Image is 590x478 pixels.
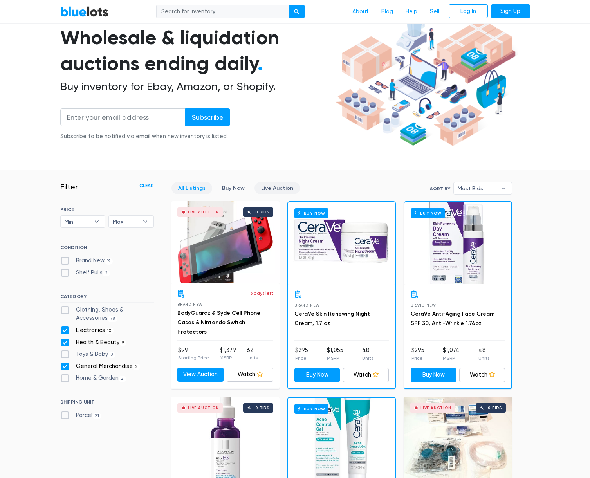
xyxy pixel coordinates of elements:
a: View Auction [177,368,224,382]
label: Sort By [430,185,450,192]
input: Subscribe [185,108,230,126]
span: Brand New [177,302,203,307]
h2: Buy inventory for Ebay, Amazon, or Shopify. [60,80,333,93]
span: 2 [133,364,141,370]
span: 2 [119,376,126,382]
p: Price [295,355,308,362]
span: 3 [108,352,115,358]
a: Watch [459,368,505,382]
a: CeraVe Skin Renewing Night Cream, 1.7 oz [294,310,370,326]
h6: Buy Now [294,208,328,218]
h6: PRICE [60,207,154,212]
span: Brand New [411,303,436,307]
a: All Listings [171,182,212,194]
a: Blog [375,4,399,19]
li: $1,074 [443,346,460,362]
p: Starting Price [178,354,209,361]
li: 62 [247,346,258,362]
span: . [258,52,263,75]
a: Watch [343,368,389,382]
h6: CATEGORY [60,294,154,302]
li: $99 [178,346,209,362]
div: Subscribe to be notified via email when new inventory is listed. [60,132,230,141]
p: MSRP [220,354,236,361]
li: $1,055 [327,346,343,362]
span: Brand New [294,303,320,307]
input: Search for inventory [156,5,289,19]
label: Toys & Baby [60,350,115,359]
span: Min [65,216,90,227]
li: 48 [478,346,489,362]
p: Units [362,355,373,362]
div: Live Auction [420,406,451,410]
h6: SHIPPING UNIT [60,399,154,408]
b: ▾ [88,216,105,227]
a: Watch [227,368,273,382]
a: Live Auction [254,182,300,194]
li: $295 [295,346,308,362]
span: 2 [103,270,110,276]
div: 0 bids [488,406,502,410]
span: 19 [105,258,113,264]
span: 10 [105,328,114,334]
a: BodyGuardz & Syde Cell Phone Cases & Nintendo Switch Protectors [177,310,260,335]
a: Buy Now [294,368,340,382]
div: Live Auction [188,406,219,410]
span: 78 [108,316,117,322]
label: Shelf Pulls [60,269,110,277]
h6: CONDITION [60,245,154,253]
input: Enter your email address [60,108,186,126]
a: Help [399,4,424,19]
p: Units [247,354,258,361]
a: Buy Now [288,202,395,284]
p: Price [411,355,424,362]
b: ▾ [137,216,153,227]
a: Sell [424,4,446,19]
label: Home & Garden [60,374,126,382]
li: 48 [362,346,373,362]
label: Brand New [60,256,113,265]
label: General Merchandise [60,362,141,371]
div: Live Auction [188,210,219,214]
a: About [346,4,375,19]
p: 3 days left [250,290,273,297]
h6: Buy Now [294,404,328,414]
p: MSRP [327,355,343,362]
li: $1,379 [220,346,236,362]
b: ▾ [495,182,512,194]
a: Sign Up [491,4,530,18]
div: 0 bids [255,210,269,214]
div: 0 bids [255,406,269,410]
span: Most Bids [458,182,497,194]
a: Clear [139,182,154,189]
span: Max [113,216,139,227]
li: $295 [411,346,424,362]
a: Buy Now [411,368,456,382]
label: Parcel [60,411,102,420]
a: Log In [449,4,488,18]
h6: Buy Now [411,208,445,218]
img: hero-ee84e7d0318cb26816c560f6b4441b76977f77a177738b4e94f68c95b2b83dbb.png [333,7,518,150]
label: Electronics [60,326,114,335]
span: 21 [92,413,102,419]
p: Units [478,355,489,362]
h1: Wholesale & liquidation auctions ending daily [60,25,333,77]
a: Buy Now [215,182,251,194]
label: Health & Beauty [60,338,126,347]
a: BlueLots [60,6,109,17]
h3: Filter [60,182,78,191]
a: CeraVe Anti-Aging Face Cream SPF 30, Anti-Wrinkle 1.76oz [411,310,494,326]
label: Clothing, Shoes & Accessories [60,306,154,323]
a: Buy Now [404,202,511,284]
p: MSRP [443,355,460,362]
a: Live Auction 0 bids [171,201,280,283]
span: 9 [119,340,126,346]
